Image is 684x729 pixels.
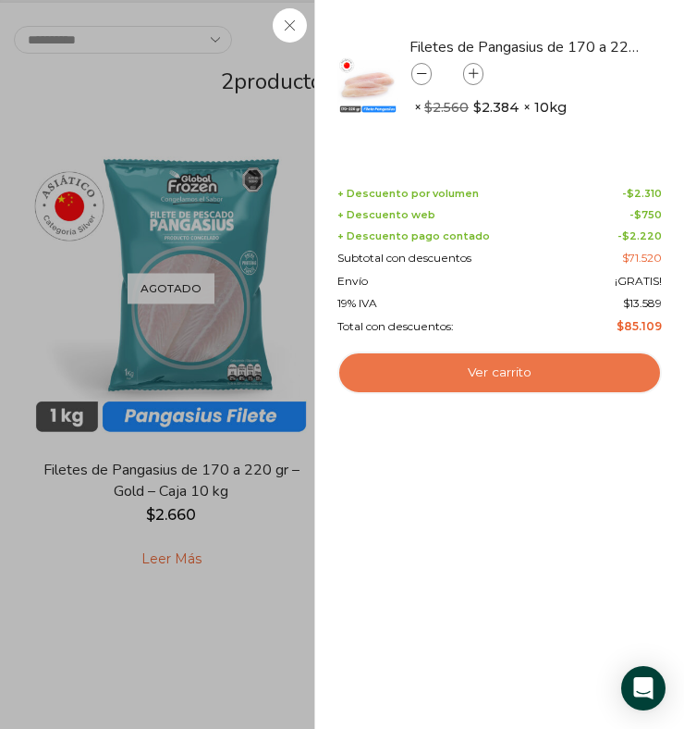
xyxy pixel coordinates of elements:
span: Envío [337,275,368,288]
span: $ [424,99,433,116]
bdi: 2.384 [473,98,519,117]
div: Open Intercom Messenger [621,666,666,710]
span: Subtotal con descuentos [337,252,471,265]
span: + Descuento por volumen [337,188,479,200]
span: ¡GRATIS! [615,275,662,288]
span: - [629,209,662,221]
span: + Descuento pago contado [337,230,490,242]
bdi: 71.520 [622,251,662,265]
bdi: 2.560 [424,99,469,116]
a: Ver carrito [337,352,662,394]
bdi: 2.220 [622,229,662,242]
bdi: 85.109 [617,319,662,333]
span: $ [622,229,629,242]
span: + Descuento web [337,209,435,221]
span: $ [634,208,641,221]
span: $ [627,187,634,200]
span: 13.589 [623,296,662,310]
span: $ [622,251,629,265]
span: Total con descuentos: [337,320,454,333]
input: Product quantity [434,63,461,85]
span: - [622,188,662,200]
span: - [617,230,662,242]
span: $ [623,296,629,310]
span: $ [473,98,482,117]
span: × × 10kg [414,94,567,120]
bdi: 2.310 [627,187,662,200]
span: $ [617,319,624,333]
a: Filetes de Pangasius de 170 a 220 gr - Bronze - Caja 10 kg [409,37,641,57]
bdi: 750 [634,208,662,221]
span: 19% IVA [337,297,377,310]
